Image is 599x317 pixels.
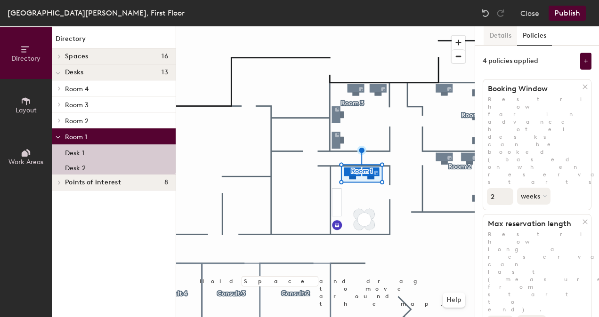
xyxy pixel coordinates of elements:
h1: Booking Window [483,84,583,94]
span: Room 2 [65,117,89,125]
span: Room 4 [65,85,89,93]
h1: Directory [52,34,176,48]
button: Publish [549,6,586,21]
p: Restrict how far in advance hotel desks can be booked (based on when reservation starts). [483,95,591,186]
span: 13 [162,69,168,76]
button: Close [520,6,539,21]
button: Details [484,26,517,46]
span: Directory [11,55,40,63]
span: 8 [164,179,168,186]
span: Work Areas [8,158,43,166]
span: 16 [162,53,168,60]
p: Desk 2 [65,161,86,172]
button: Help [443,293,465,308]
p: Desk 1 [65,146,84,157]
div: [GEOGRAPHIC_DATA][PERSON_NAME], First Floor [8,7,185,19]
p: Restrict how long a reservation can last (measured from start to end). [483,230,591,313]
span: Points of interest [65,179,121,186]
span: Layout [16,106,37,114]
span: Room 1 [65,133,87,141]
span: Spaces [65,53,89,60]
button: Policies [517,26,552,46]
button: weeks [517,188,550,205]
span: Room 3 [65,101,89,109]
img: Redo [496,8,505,18]
img: Undo [481,8,490,18]
div: 4 policies applied [483,57,538,65]
h1: Max reservation length [483,219,583,229]
span: Desks [65,69,83,76]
